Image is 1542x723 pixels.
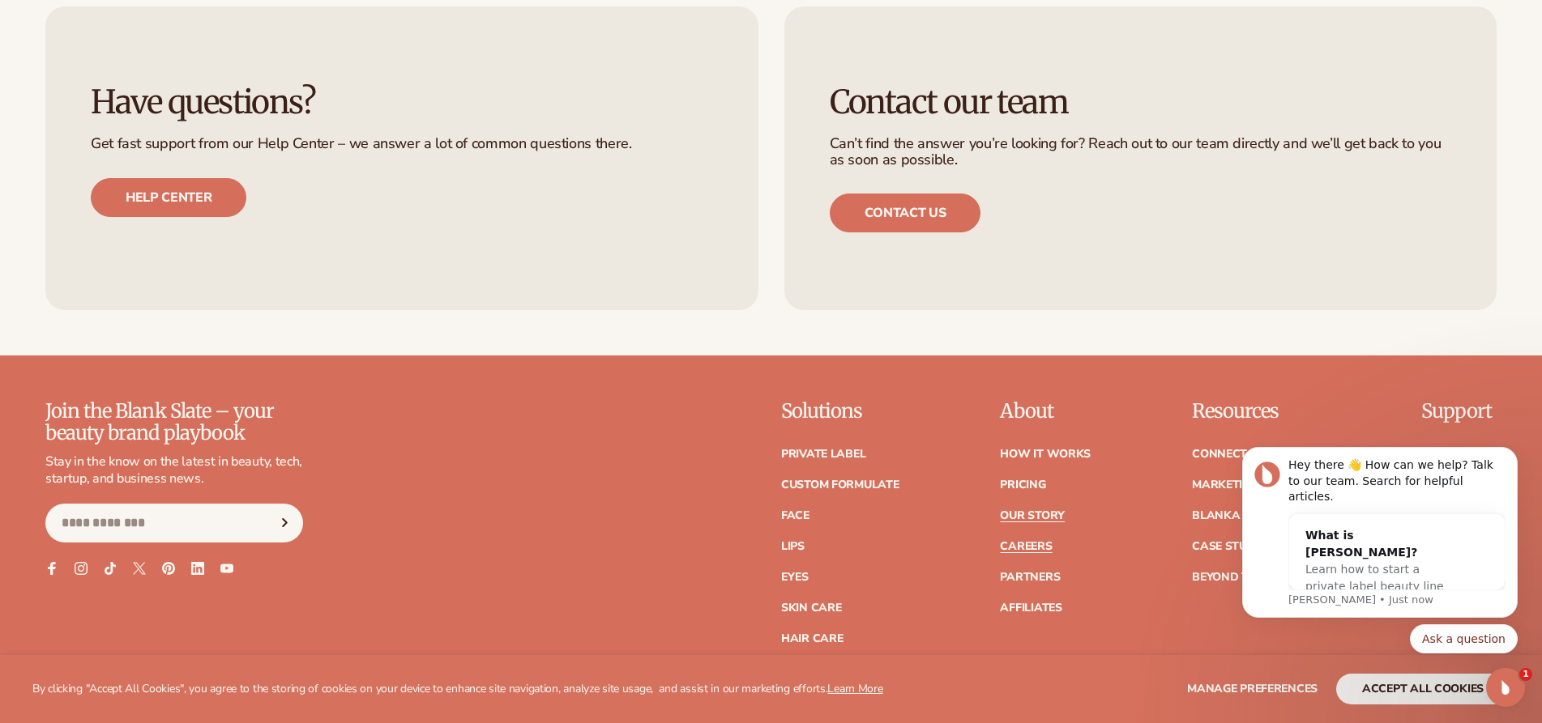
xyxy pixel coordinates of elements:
p: Join the Blank Slate – your beauty brand playbook [45,401,303,444]
a: Lips [781,541,805,552]
a: Blanka Academy [1192,510,1300,521]
p: About [1000,401,1091,422]
a: Our Story [1000,510,1064,521]
a: Custom formulate [781,479,899,491]
a: Beyond the brand [1192,572,1309,583]
span: 1 [1519,668,1532,681]
a: Help center [91,178,246,217]
h3: Have questions? [91,84,713,120]
h3: Contact our team [830,84,1452,120]
a: Pricing [1000,479,1045,491]
button: Manage preferences [1187,674,1318,704]
span: Manage preferences [1187,681,1318,696]
a: Contact us [830,194,981,232]
a: Face [781,510,809,521]
a: Skin Care [781,602,841,614]
a: Case Studies [1192,541,1272,552]
iframe: Intercom notifications message [1218,443,1542,715]
p: Resources [1192,401,1320,422]
a: Private label [781,449,865,460]
p: Stay in the know on the latest in beauty, tech, startup, and business news. [45,453,303,487]
a: Careers [1000,541,1052,552]
button: Subscribe [267,504,302,542]
p: By clicking "Accept All Cookies", you agree to the storing of cookies on your device to enhance s... [32,683,883,696]
p: Get fast support from our Help Center – we answer a lot of common questions there. [91,136,713,152]
p: Solutions [781,401,899,422]
a: Learn More [827,681,882,696]
a: Partners [1000,572,1060,583]
p: Support [1421,401,1497,422]
a: Eyes [781,572,809,583]
a: Connect your store [1192,449,1320,460]
a: Affiliates [1000,602,1061,614]
a: Marketing services [1192,479,1315,491]
a: How It Works [1000,449,1091,460]
p: Can’t find the answer you’re looking for? Reach out to our team directly and we’ll get back to yo... [830,136,1452,168]
iframe: Intercom live chat [1486,668,1525,707]
a: Hair Care [781,633,843,644]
